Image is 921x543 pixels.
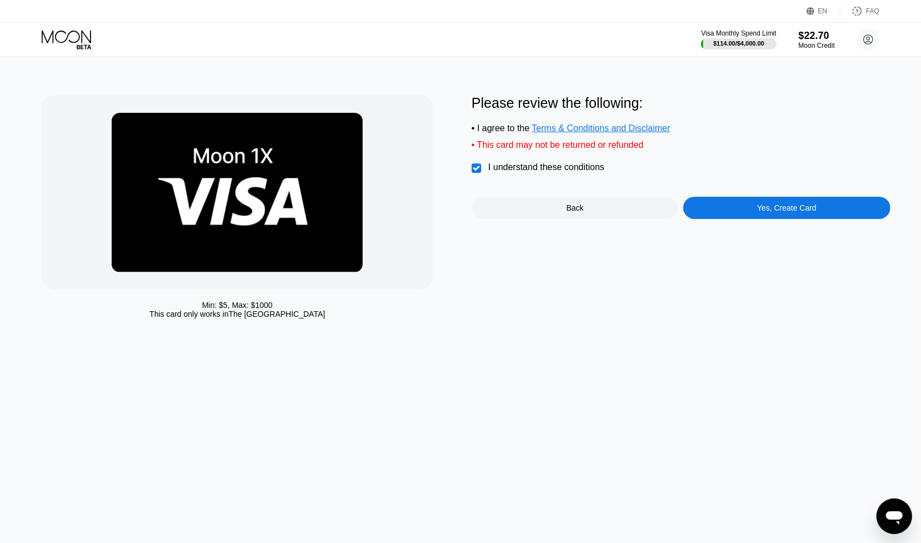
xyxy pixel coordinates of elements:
[472,197,678,219] div: Back
[683,197,890,219] div: Yes, Create Card
[799,42,835,49] div: Moon Credit
[818,7,828,15] div: EN
[488,162,604,172] div: I understand these conditions
[472,163,483,174] div: 
[866,7,879,15] div: FAQ
[713,40,764,47] div: $114.00 / $4,000.00
[701,29,776,37] div: Visa Monthly Spend Limit
[799,30,835,42] div: $22.70
[877,499,912,534] iframe: לחצן לפתיחת חלון הודעות הטקסט
[807,6,840,17] div: EN
[472,140,890,150] div: • This card may not be returned or refunded
[532,123,670,133] span: Terms & Conditions and Disclaimer
[472,95,890,111] div: Please review the following:
[567,203,584,212] div: Back
[202,301,273,310] div: Min: $ 5 , Max: $ 1000
[757,203,817,212] div: Yes, Create Card
[149,310,325,318] div: This card only works in The [GEOGRAPHIC_DATA]
[840,6,879,17] div: FAQ
[799,30,835,49] div: $22.70Moon Credit
[701,29,776,49] div: Visa Monthly Spend Limit$114.00/$4,000.00
[472,123,890,133] div: • I agree to the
